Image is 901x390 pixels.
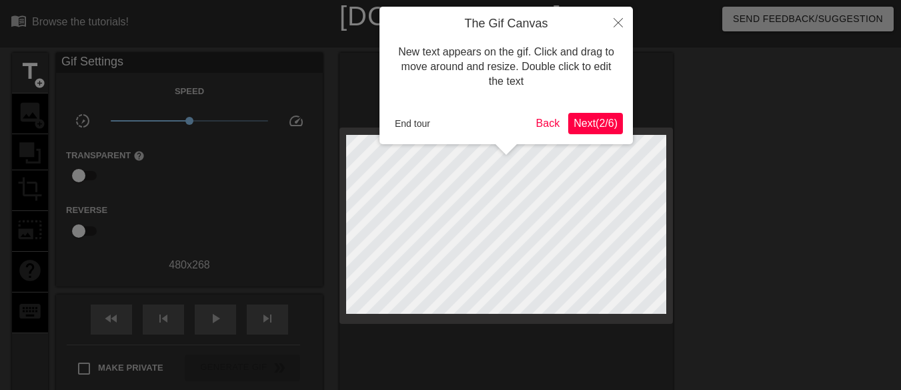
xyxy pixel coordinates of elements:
span: Next ( 2 / 6 ) [574,118,618,129]
button: Back [531,113,566,134]
div: New text appears on the gif. Click and drag to move around and resize. Double click to edit the text [389,31,623,103]
button: Close [604,7,633,37]
button: Next [568,113,623,134]
button: End tour [389,114,435,134]
h4: The Gif Canvas [389,17,623,31]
